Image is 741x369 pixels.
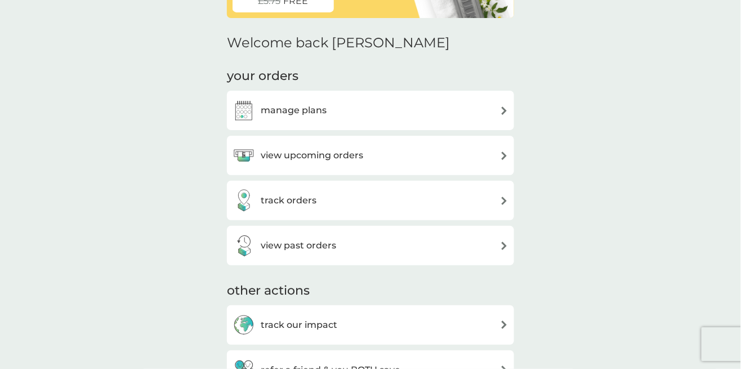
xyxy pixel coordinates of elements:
h3: other actions [227,282,310,300]
img: arrow right [500,321,508,329]
img: arrow right [500,106,508,115]
h3: your orders [227,68,298,85]
img: arrow right [500,197,508,205]
h3: manage plans [261,103,327,118]
img: arrow right [500,152,508,160]
h3: track orders [261,193,316,208]
img: arrow right [500,242,508,250]
h2: Welcome back [PERSON_NAME] [227,35,450,51]
h3: track our impact [261,318,337,332]
h3: view upcoming orders [261,148,363,163]
h3: view past orders [261,238,336,253]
